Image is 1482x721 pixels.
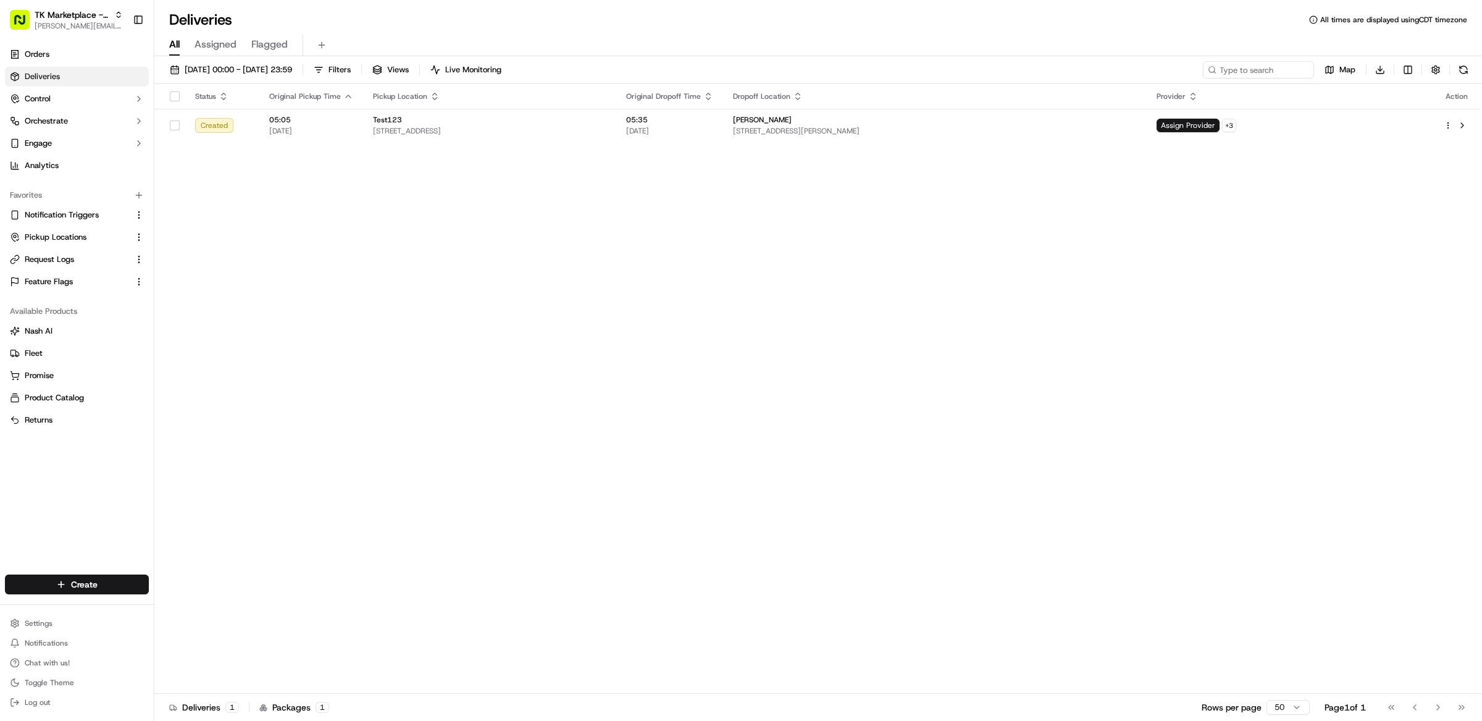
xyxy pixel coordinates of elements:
span: Returns [25,415,52,426]
div: Page 1 of 1 [1325,701,1366,714]
button: [PERSON_NAME][EMAIL_ADDRESS][DOMAIN_NAME] [35,21,123,31]
a: Deliveries [5,67,149,86]
span: Log out [25,698,50,707]
button: Returns [5,410,149,430]
button: TK Marketplace - TKD[PERSON_NAME][EMAIL_ADDRESS][DOMAIN_NAME] [5,5,128,35]
button: TK Marketplace - TKD [35,9,109,21]
div: Start new chat [56,118,203,130]
button: Map [1319,61,1361,78]
div: Packages [259,701,329,714]
button: Create [5,575,149,594]
h1: Deliveries [169,10,232,30]
span: [PERSON_NAME] [38,225,100,235]
a: Product Catalog [10,392,144,403]
span: Live Monitoring [445,64,501,75]
span: [PERSON_NAME] [38,192,100,201]
span: Views [387,64,409,75]
button: Fleet [5,344,149,363]
div: Available Products [5,301,149,321]
span: Filters [329,64,351,75]
span: Create [71,578,98,591]
a: Orders [5,44,149,64]
a: Feature Flags [10,276,129,287]
a: Notification Triggers [10,209,129,221]
input: Type to search [1203,61,1314,78]
button: Log out [5,694,149,711]
span: Analytics [25,160,59,171]
a: Analytics [5,156,149,175]
span: Pickup Location [373,91,427,101]
button: Engage [5,133,149,153]
a: Powered byPylon [87,306,149,316]
button: Nash AI [5,321,149,341]
span: • [103,192,107,201]
a: Request Logs [10,254,129,265]
img: Ami Wang [12,213,32,233]
img: Tiffany Volk [12,180,32,200]
button: [DATE] 00:00 - [DATE] 23:59 [164,61,298,78]
span: Assigned [195,37,237,52]
span: Assign Provider [1157,119,1220,132]
span: [STREET_ADDRESS][PERSON_NAME] [733,126,1136,136]
div: 💻 [104,277,114,287]
button: Control [5,89,149,109]
span: Promise [25,370,54,381]
span: Toggle Theme [25,678,74,688]
button: Chat with us! [5,654,149,672]
button: Toggle Theme [5,674,149,691]
button: Promise [5,366,149,386]
span: Original Pickup Time [269,91,341,101]
span: [DATE] [109,225,135,235]
span: Test123 [373,115,402,125]
span: Product Catalog [25,392,84,403]
span: Provider [1157,91,1186,101]
button: +3 [1222,119,1236,132]
button: Feature Flags [5,272,149,292]
div: Favorites [5,185,149,205]
span: 05:05 [269,115,353,125]
span: Dropoff Location [733,91,790,101]
span: Deliveries [25,71,60,82]
span: All times are displayed using CDT timezone [1320,15,1467,25]
span: Feature Flags [25,276,73,287]
p: Welcome 👋 [12,49,225,69]
button: Live Monitoring [425,61,507,78]
div: Deliveries [169,701,239,714]
div: 1 [316,702,329,713]
span: Control [25,93,51,104]
div: 1 [225,702,239,713]
img: Nash [12,12,37,37]
span: All [169,37,180,52]
span: [PERSON_NAME] [733,115,792,125]
span: Chat with us! [25,658,70,668]
a: 💻API Documentation [99,271,203,293]
a: 📗Knowledge Base [7,271,99,293]
span: Status [195,91,216,101]
span: Map [1339,64,1355,75]
button: Product Catalog [5,388,149,408]
span: Pylon [123,306,149,316]
span: API Documentation [117,276,198,289]
a: Pickup Locations [10,232,129,243]
span: [DATE] [109,192,135,201]
span: [DATE] 00:00 - [DATE] 23:59 [185,64,292,75]
span: • [103,225,107,235]
div: Action [1444,91,1470,101]
a: Nash AI [10,326,144,337]
span: Notifications [25,638,68,648]
img: 4037041995827_4c49e92c6e3ed2e3ec13_72.png [26,118,48,140]
span: Orchestrate [25,116,68,127]
button: Refresh [1455,61,1472,78]
button: Start new chat [210,122,225,137]
button: Filters [308,61,356,78]
span: Orders [25,49,49,60]
span: Flagged [251,37,288,52]
a: Fleet [10,348,144,359]
div: We're available if you need us! [56,130,170,140]
span: [DATE] [269,126,353,136]
span: Original Dropoff Time [626,91,701,101]
button: Notifications [5,635,149,652]
img: 1736555255976-a54dd68f-1ca7-489b-9aae-adbdc363a1c4 [12,118,35,140]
